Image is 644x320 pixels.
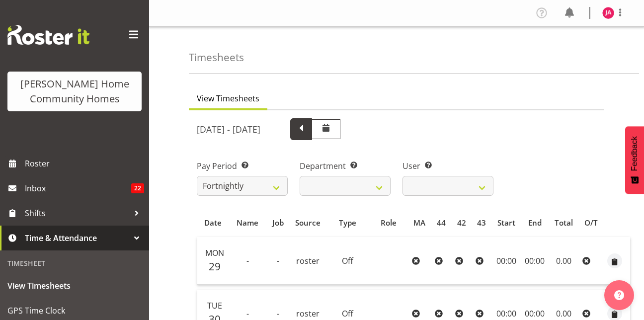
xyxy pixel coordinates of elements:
[277,255,279,266] span: -
[296,308,320,319] span: roster
[326,237,369,285] td: Off
[25,181,131,196] span: Inbox
[555,217,573,229] span: Total
[7,278,142,293] span: View Timesheets
[189,52,244,63] h4: Timesheets
[272,217,284,229] span: Job
[197,92,259,104] span: View Timesheets
[2,273,147,298] a: View Timesheets
[497,217,515,229] span: Start
[277,308,279,319] span: -
[457,217,466,229] span: 42
[204,217,222,229] span: Date
[625,126,644,194] button: Feedback - Show survey
[205,247,224,258] span: Mon
[528,217,542,229] span: End
[25,231,129,245] span: Time & Attendance
[7,25,89,45] img: Rosterit website logo
[584,217,598,229] span: O/T
[492,237,521,285] td: 00:00
[131,183,144,193] span: 22
[25,156,144,171] span: Roster
[296,255,320,266] span: roster
[7,303,142,318] span: GPS Time Clock
[549,237,578,285] td: 0.00
[207,300,222,311] span: Tue
[295,217,321,229] span: Source
[246,255,249,266] span: -
[614,290,624,300] img: help-xxl-2.png
[209,259,221,273] span: 29
[339,217,356,229] span: Type
[630,136,639,171] span: Feedback
[437,217,446,229] span: 44
[413,217,425,229] span: MA
[402,160,493,172] label: User
[381,217,397,229] span: Role
[17,77,132,106] div: [PERSON_NAME] Home Community Homes
[197,124,260,135] h5: [DATE] - [DATE]
[477,217,486,229] span: 43
[300,160,391,172] label: Department
[602,7,614,19] img: julius-antonio10095.jpg
[521,237,549,285] td: 00:00
[237,217,258,229] span: Name
[246,308,249,319] span: -
[2,253,147,273] div: Timesheet
[197,160,288,172] label: Pay Period
[25,206,129,221] span: Shifts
